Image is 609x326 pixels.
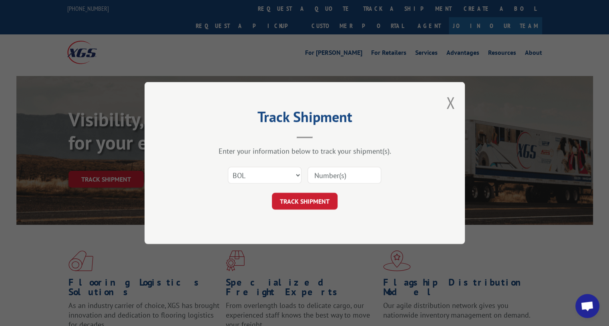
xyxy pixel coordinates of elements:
div: Open chat [575,294,599,318]
button: Close modal [446,92,455,113]
h2: Track Shipment [185,111,425,126]
button: TRACK SHIPMENT [272,193,338,210]
input: Number(s) [308,167,381,184]
div: Enter your information below to track your shipment(s). [185,146,425,156]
